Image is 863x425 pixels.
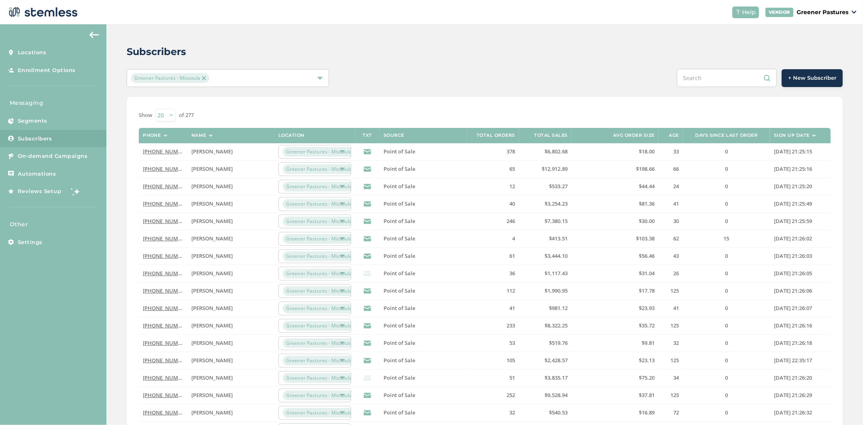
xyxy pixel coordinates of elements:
[545,270,568,277] span: $1,117.43
[384,287,415,294] span: Point of Sale
[636,165,655,172] span: $198.66
[384,218,462,225] label: Point of Sale
[191,392,270,399] label: Mary Plumage
[523,270,568,277] label: $1,117.43
[191,235,270,242] label: G L JELLETICH
[384,235,415,242] span: Point of Sale
[384,392,462,399] label: Point of Sale
[687,392,766,399] label: 0
[576,374,655,381] label: $75.20
[507,217,515,225] span: 246
[663,200,679,207] label: 41
[191,270,233,277] span: [PERSON_NAME]
[663,253,679,259] label: 43
[143,166,183,172] label: (406) 270-1494
[663,409,679,416] label: 72
[509,252,515,259] span: 61
[725,322,728,329] span: 0
[774,287,827,294] label: 2024-05-21 21:26:06
[209,135,213,137] img: icon-sort-1e1d7615.svg
[523,322,568,329] label: $8,322.25
[673,235,679,242] span: 62
[695,133,758,138] label: Days since last order
[523,200,568,207] label: $3,254.23
[687,305,766,312] label: 0
[639,252,655,259] span: $56.46
[18,238,42,246] span: Settings
[143,305,183,312] label: (406) 531-5363
[384,252,415,259] span: Point of Sale
[143,218,183,225] label: (406) 207-8183
[725,165,728,172] span: 0
[202,76,206,80] img: icon-close-accent-8a337256.svg
[384,148,415,155] span: Point of Sale
[549,235,568,242] span: $413.51
[576,200,655,207] label: $81.36
[523,253,568,259] label: $3,444.10
[663,287,679,294] label: 125
[143,270,183,277] label: (406) 207-0302
[384,357,462,364] label: Point of Sale
[523,340,568,346] label: $519.76
[670,322,679,329] span: 125
[283,164,355,174] span: Greener Pastures - Missoula
[143,409,189,416] a: [PHONE_NUMBER]
[576,409,655,416] label: $16.89
[191,322,233,329] span: [PERSON_NAME]
[384,253,462,259] label: Point of Sale
[127,45,186,59] h2: Subscribers
[687,340,766,346] label: 0
[143,252,189,259] a: [PHONE_NUMBER]
[471,200,515,207] label: 40
[471,305,515,312] label: 41
[523,374,568,381] label: $3,835.17
[774,357,827,364] label: 2024-05-23 22:35:17
[283,286,355,296] span: Greener Pastures - Missoula
[143,148,189,155] a: [PHONE_NUMBER]
[765,8,793,17] div: VENDOR
[663,357,679,364] label: 125
[143,287,189,294] a: [PHONE_NUMBER]
[545,287,568,294] span: $1,990.95
[797,8,848,17] p: Greener Pastures
[191,166,270,172] label: Kathryn Ordway
[523,357,568,364] label: $2,428.57
[18,117,47,125] span: Segments
[673,165,679,172] span: 66
[283,338,355,348] span: Greener Pastures - Missoula
[545,217,568,225] span: $7,380.15
[384,322,462,329] label: Point of Sale
[384,200,462,207] label: Point of Sale
[278,133,305,138] label: Location
[143,409,183,416] label: (406) 360-7264
[636,235,655,242] span: $103.38
[774,253,827,259] label: 2024-05-21 21:26:03
[143,183,183,190] label: (406) 207-5922
[143,235,183,242] label: (406) 258-8310
[384,183,415,190] span: Point of Sale
[534,133,568,138] label: Total sales
[663,270,679,277] label: 26
[673,252,679,259] span: 43
[509,200,515,207] span: 40
[523,392,568,399] label: $9,528.94
[471,322,515,329] label: 233
[687,183,766,190] label: 0
[774,322,812,329] span: [DATE] 21:26:16
[191,304,233,312] span: [PERSON_NAME]
[774,270,827,277] label: 2024-05-21 21:26:05
[471,409,515,416] label: 32
[576,235,655,242] label: $103.38
[852,11,857,14] img: icon_down-arrow-small-66adaf34.svg
[663,235,679,242] label: 62
[774,148,812,155] span: [DATE] 21:25:15
[471,218,515,225] label: 246
[363,133,372,138] label: TXT
[179,111,194,119] label: of 277
[384,166,462,172] label: Point of Sale
[18,49,47,57] span: Locations
[774,235,812,242] span: [DATE] 21:26:02
[576,148,655,155] label: $18.00
[774,200,827,207] label: 2024-05-21 21:25:49
[576,392,655,399] label: $37.81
